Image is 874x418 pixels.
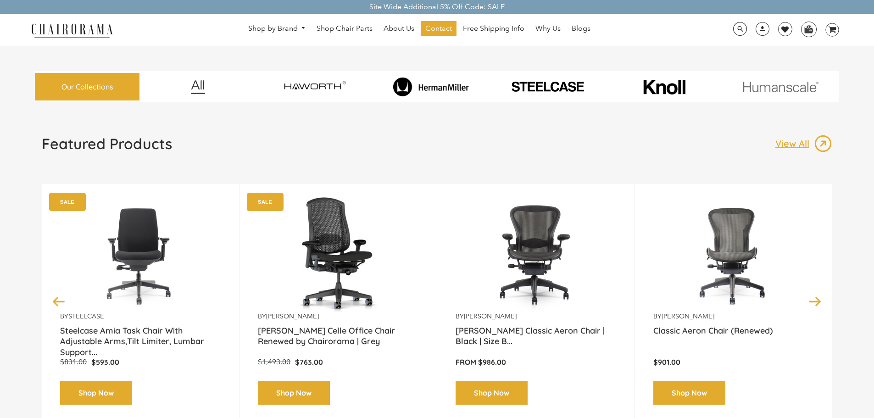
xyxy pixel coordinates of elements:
[26,22,118,38] img: chairorama
[258,199,272,205] text: SALE
[91,357,119,367] p: $593.00
[295,357,323,367] p: $763.00
[384,24,414,33] span: About Us
[258,197,418,312] a: Herman Miller Celle Office Chair Renewed by Chairorama | Grey - chairorama Herman Miller Celle Of...
[807,293,823,309] button: Next
[456,312,616,321] p: by
[458,21,529,36] a: Free Shipping Info
[379,21,419,36] a: About Us
[317,24,373,33] span: Shop Chair Parts
[724,81,837,93] img: image_11.png
[375,77,487,96] img: image_8_173eb7e0-7579-41b4-bc8e-4ba0b8ba93e8.png
[802,22,816,36] img: WhatsApp_Image_2024-07-12_at_16.23.01.webp
[421,21,456,36] a: Contact
[456,325,616,348] a: [PERSON_NAME] Classic Aeron Chair | Black | Size B...
[535,24,561,33] span: Why Us
[266,312,319,320] a: [PERSON_NAME]
[258,357,295,367] p: $1,493.00
[244,22,311,36] a: Shop by Brand
[35,73,139,101] a: Our Collections
[456,381,528,405] a: Shop Now
[662,312,714,320] a: [PERSON_NAME]
[456,197,616,312] a: Herman Miller Classic Aeron Chair | Black | Size B (Renewed) - chairorama Herman Miller Classic A...
[425,24,452,33] span: Contact
[258,197,418,312] img: Herman Miller Celle Office Chair Renewed by Chairorama | Grey - chairorama
[814,134,832,153] img: image_13.png
[258,381,330,405] a: Shop Now
[653,381,725,405] a: Shop Now
[572,24,590,33] span: Blogs
[60,199,74,205] text: SALE
[51,293,67,309] button: Previous
[567,21,595,36] a: Blogs
[531,21,565,36] a: Why Us
[653,312,814,321] p: by
[258,312,418,321] p: by
[653,357,814,367] p: $901.00
[258,73,371,100] img: image_7_14f0750b-d084-457f-979a-a1ab9f6582c4.png
[60,357,91,367] p: $831.00
[312,21,377,36] a: Shop Chair Parts
[60,312,221,321] p: by
[653,197,814,312] img: Classic Aeron Chair (Renewed) - chairorama
[173,80,223,94] img: image_12.png
[491,80,604,94] img: PHOTO-2024-07-09-00-53-10-removebg-preview.png
[464,312,517,320] a: [PERSON_NAME]
[60,381,132,405] a: Shop Now
[775,138,814,150] p: View All
[653,197,814,312] a: Classic Aeron Chair (Renewed) - chairorama Classic Aeron Chair (Renewed) - chairorama
[42,134,172,160] a: Featured Products
[60,197,221,312] a: Amia Chair by chairorama.com Renewed Amia Chair chairorama.com
[60,197,221,312] img: Amia Chair by chairorama.com
[60,325,221,348] a: Steelcase Amia Task Chair With Adjustable Arms,Tilt Limiter, Lumbar Support...
[623,78,706,95] img: image_10_1.png
[775,134,832,153] a: View All
[456,357,616,367] p: From $986.00
[68,312,104,320] a: Steelcase
[258,325,418,348] a: [PERSON_NAME] Celle Office Chair Renewed by Chairorama | Grey
[157,21,682,38] nav: DesktopNavigation
[463,24,524,33] span: Free Shipping Info
[456,197,616,312] img: Herman Miller Classic Aeron Chair | Black | Size B (Renewed) - chairorama
[653,325,814,348] a: Classic Aeron Chair (Renewed)
[42,134,172,153] h1: Featured Products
